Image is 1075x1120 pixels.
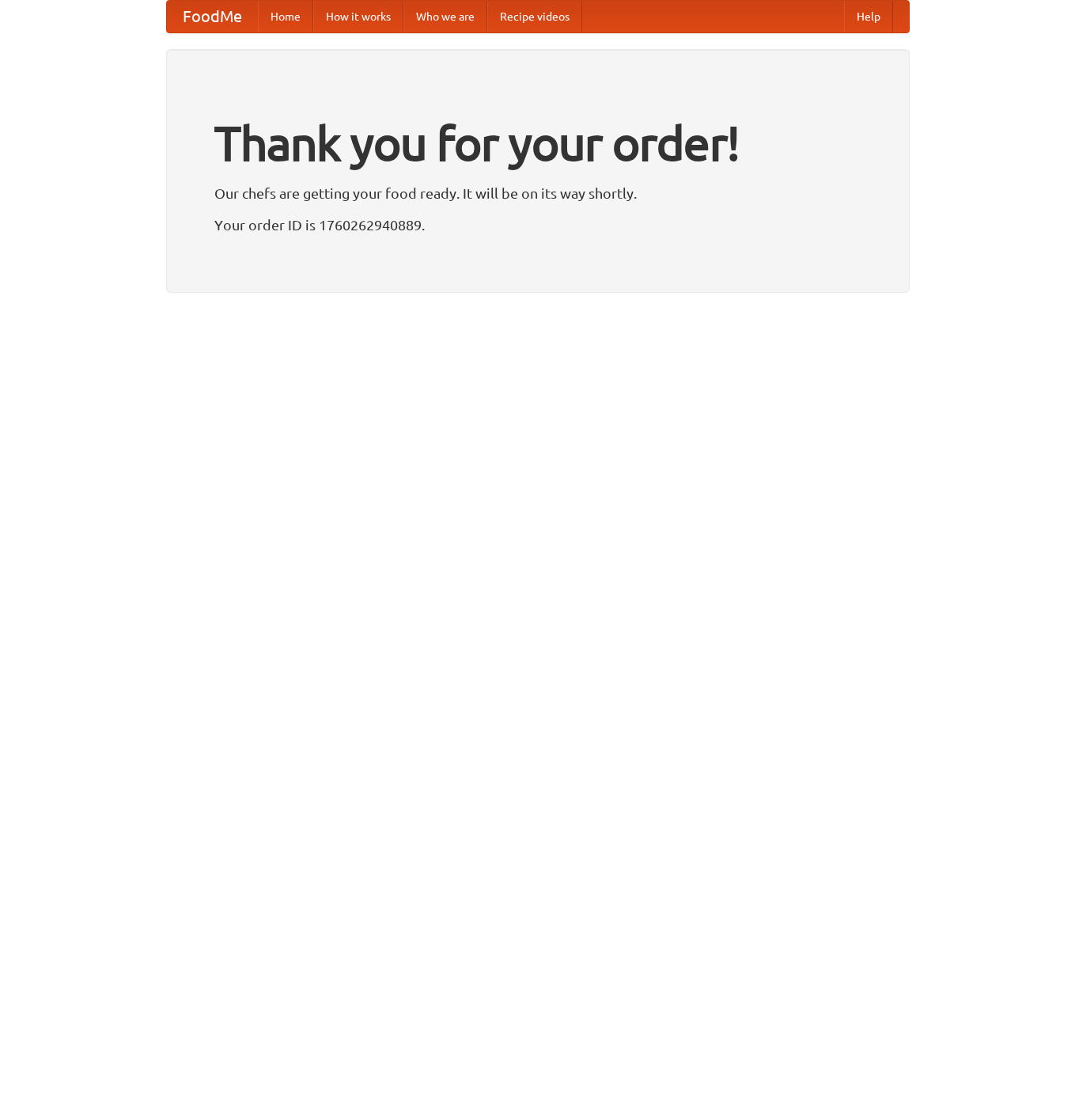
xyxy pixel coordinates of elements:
p: Your order ID is 1760262940889. [214,213,861,237]
a: Help [844,1,893,32]
a: How it works [313,1,403,32]
p: Our chefs are getting your food ready. It will be on its way shortly. [214,181,861,205]
a: Home [258,1,313,32]
h1: Thank you for your order! [214,105,861,181]
a: FoodMe [167,1,258,32]
a: Recipe videos [487,1,582,32]
a: Who we are [403,1,487,32]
